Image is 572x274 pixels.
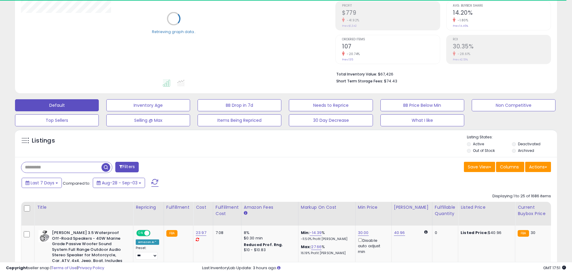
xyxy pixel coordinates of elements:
[106,99,190,111] button: Inventory Age
[473,148,495,153] label: Out of Stock
[336,79,383,84] b: Short Term Storage Fees:
[453,58,468,61] small: Prev: 42.51%
[358,230,369,236] a: 30.00
[244,236,294,241] div: $0.30 min
[384,78,397,84] span: $74.43
[301,204,353,211] div: Markup on Cost
[244,204,296,211] div: Amazon Fees
[394,230,405,236] a: 40.96
[311,244,322,250] a: 27.66
[15,114,99,126] button: Top Sellers
[136,239,159,245] div: Amazon AI *
[115,162,139,172] button: Filters
[216,230,237,236] div: 7.08
[461,204,513,211] div: Listed Price
[342,38,440,41] span: Ordered Items
[453,43,551,51] h2: 30.35%
[518,148,534,153] label: Archived
[310,230,322,236] a: -14.39
[472,99,555,111] button: Non Competitive
[453,38,551,41] span: ROI
[518,230,529,237] small: FBA
[106,114,190,126] button: Selling @ Max
[453,24,468,28] small: Prev: 14.46%
[196,204,210,211] div: Cost
[136,204,161,211] div: Repricing
[166,230,177,237] small: FBA
[543,265,566,271] span: 2025-09-11 17:51 GMT
[78,265,104,271] a: Privacy Policy
[37,204,131,211] div: Title
[198,114,281,126] button: Items Being Repriced
[6,265,28,271] strong: Copyright
[345,18,359,23] small: -41.92%
[244,248,294,253] div: $10 - $10.83
[152,29,196,34] div: Retrieving graph data..
[6,265,104,271] div: seller snap | |
[51,265,77,271] a: Terms of Use
[453,4,551,8] span: Avg. Buybox Share
[358,204,389,211] div: Min Price
[102,180,138,186] span: Aug-28 - Sep-03
[518,141,540,146] label: Deactivated
[301,230,310,236] b: Min:
[500,164,519,170] span: Columns
[137,231,144,236] span: ON
[461,230,488,236] b: Listed Price:
[301,244,311,250] b: Max:
[531,230,535,236] span: 30
[301,237,351,241] p: -11.50% Profit [PERSON_NAME]
[336,72,377,77] b: Total Inventory Value:
[52,230,125,271] b: [PERSON_NAME] 3.5 Waterproof Off-Road Speakers - 40W Marine Grade Passive Woofer Sound System Ful...
[342,24,357,28] small: Prev: $1,342
[38,230,50,242] img: 41IETjRYwIL._SL40_.jpg
[289,99,373,111] button: Needs to Reprice
[244,230,294,236] div: 8%
[342,43,440,51] h2: 107
[345,52,360,56] small: -20.74%
[453,9,551,17] h2: 14.20%
[380,114,464,126] button: What I like
[31,180,54,186] span: Last 7 Days
[467,134,557,140] p: Listing States:
[93,178,145,188] button: Aug-28 - Sep-03
[32,137,55,145] h5: Listings
[216,204,239,217] div: Fulfillment Cost
[492,193,551,199] div: Displaying 1 to 25 of 1686 items
[358,237,387,254] div: Disable auto adjust min
[473,141,484,146] label: Active
[342,58,353,61] small: Prev: 135
[63,180,90,186] span: Compared to:
[150,231,159,236] span: OFF
[301,244,351,255] div: %
[342,9,440,17] h2: $779
[380,99,464,111] button: BB Price Below Min
[136,246,159,260] div: Preset:
[525,162,551,172] button: Actions
[196,230,206,236] a: 23.97
[289,114,373,126] button: 30 Day Decrease
[202,265,566,271] div: Last InventoryLab Update: 3 hours ago.
[464,162,495,172] button: Save View
[455,52,471,56] small: -28.61%
[15,99,99,111] button: Default
[198,99,281,111] button: BB Drop in 7d
[518,204,549,217] div: Current Buybox Price
[455,18,468,23] small: -1.80%
[394,204,430,211] div: [PERSON_NAME]
[336,70,546,77] li: $67,426
[244,242,283,247] b: Reduced Prof. Rng.
[435,230,453,236] div: 0
[301,230,351,241] div: %
[166,204,191,211] div: Fulfillment
[435,204,455,217] div: Fulfillable Quantity
[244,211,247,216] small: Amazon Fees.
[461,230,510,236] div: $40.96
[22,178,62,188] button: Last 7 Days
[342,4,440,8] span: Profit
[298,202,355,226] th: The percentage added to the cost of goods (COGS) that forms the calculator for Min & Max prices.
[496,162,524,172] button: Columns
[301,251,351,255] p: 16.19% Profit [PERSON_NAME]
